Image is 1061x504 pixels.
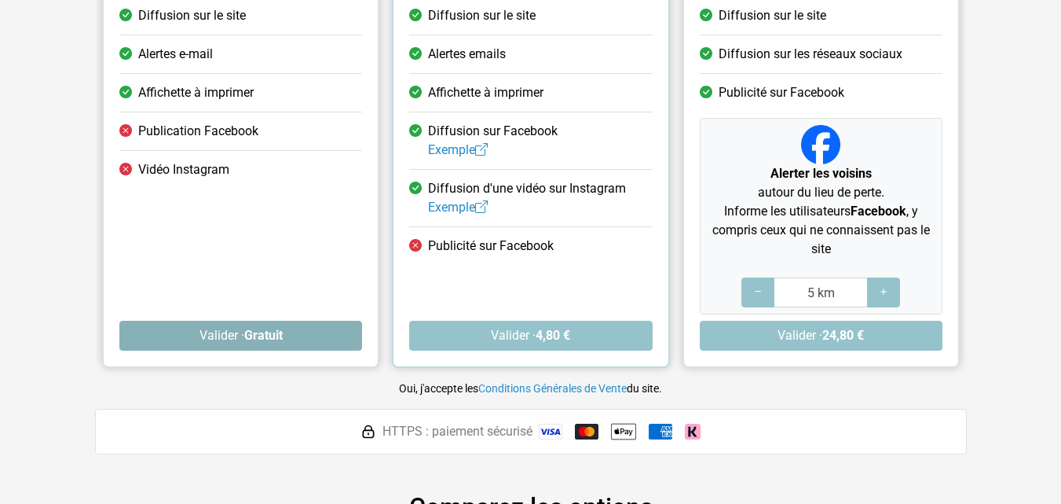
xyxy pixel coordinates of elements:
img: Mastercard [575,424,598,440]
img: American Express [649,424,672,440]
img: Visa [539,424,562,440]
span: Alertes e-mail [138,45,213,64]
span: Alertes emails [428,45,506,64]
span: Affichette à imprimer [138,83,254,102]
small: Oui, j'accepte les du site. [399,382,662,395]
a: Exemple [428,200,488,215]
a: Conditions Générales de Vente [478,382,627,395]
span: Diffusion sur le site [138,6,246,25]
img: Apple Pay [611,419,636,444]
span: Diffusion sur le site [428,6,536,25]
button: Valider ·24,80 € [699,321,942,351]
strong: 4,80 € [536,328,570,343]
p: Informe les utilisateurs , y compris ceux qui ne connaissent pas le site [706,202,935,259]
strong: Gratuit [243,328,282,343]
img: HTTPS : paiement sécurisé [360,424,376,440]
strong: Alerter les voisins [770,166,871,181]
a: Exemple [428,142,488,157]
span: Publicité sur Facebook [718,83,843,102]
span: Diffusion d'une vidéo sur Instagram [428,179,626,217]
span: HTTPS : paiement sécurisé [382,422,532,441]
span: Diffusion sur les réseaux sociaux [718,45,902,64]
span: Vidéo Instagram [138,160,229,179]
span: Publicité sur Facebook [428,237,554,256]
span: Affichette à imprimer [428,83,543,102]
strong: Facebook [850,204,906,219]
strong: 24,80 € [822,328,864,343]
span: Publication Facebook [138,122,258,141]
button: Valider ·4,80 € [409,321,652,351]
button: Valider ·Gratuit [119,321,362,351]
img: Facebook [801,125,840,164]
p: autour du lieu de perte. [706,164,935,202]
span: Diffusion sur le site [718,6,825,25]
span: Diffusion sur Facebook [428,122,558,160]
img: Klarna [685,424,701,440]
